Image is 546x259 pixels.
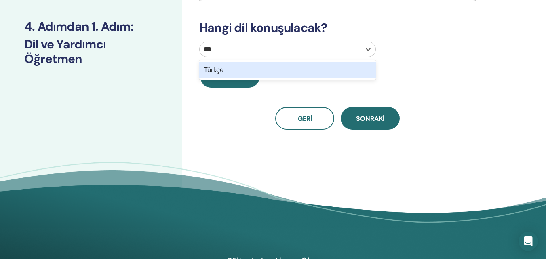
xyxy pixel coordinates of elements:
[298,114,312,123] font: Geri
[356,114,384,123] font: Sonraki
[199,20,327,36] font: Hangi dil konuşulacak?
[275,107,334,130] button: Geri
[131,19,133,34] font: :
[24,19,131,34] font: 4. Adımdan 1. Adım
[204,65,223,74] font: Türkçe
[24,36,106,67] font: Dil ve Yardımcı Öğretmen
[341,107,400,130] button: Sonraki
[519,232,538,251] div: Intercom Messenger'ı açın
